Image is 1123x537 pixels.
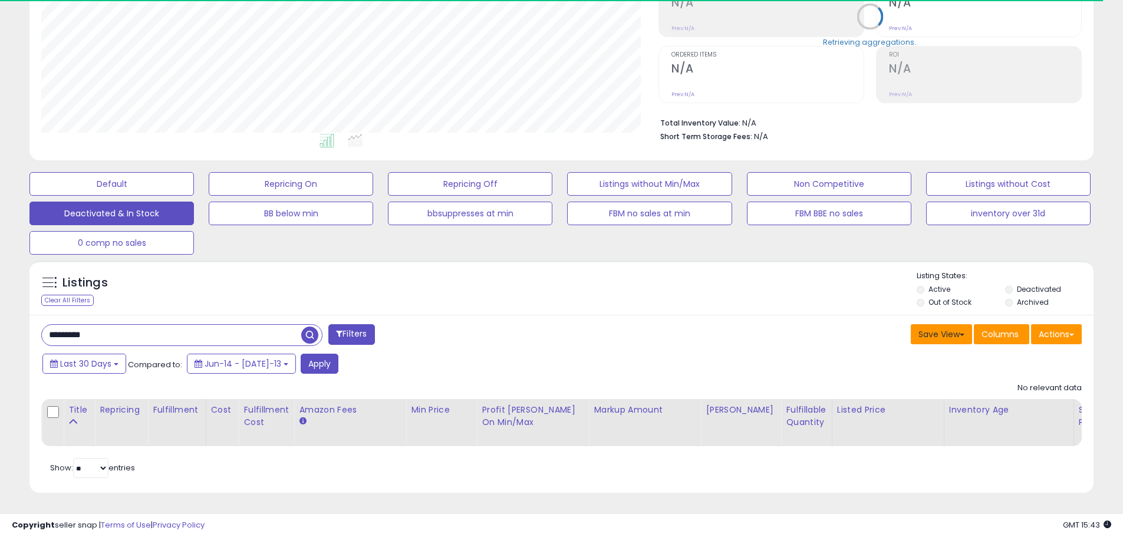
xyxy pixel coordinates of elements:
[926,172,1091,196] button: Listings without Cost
[209,172,373,196] button: Repricing On
[911,324,972,344] button: Save View
[388,172,552,196] button: Repricing Off
[29,172,194,196] button: Default
[747,202,911,225] button: FBM BBE no sales
[1031,324,1082,344] button: Actions
[153,404,200,416] div: Fulfillment
[482,404,584,429] div: Profit [PERSON_NAME] on Min/Max
[388,202,552,225] button: bbsuppresses at min
[1017,383,1082,394] div: No relevant data
[42,354,126,374] button: Last 30 Days
[41,295,94,306] div: Clear All Filters
[187,354,296,374] button: Jun-14 - [DATE]-13
[100,404,143,416] div: Repricing
[243,404,289,429] div: Fulfillment Cost
[974,324,1029,344] button: Columns
[1079,404,1102,429] div: Ship Price
[12,520,205,531] div: seller snap | |
[477,399,589,446] th: The percentage added to the cost of goods (COGS) that forms the calculator for Min & Max prices.
[68,404,90,416] div: Title
[29,231,194,255] button: 0 comp no sales
[299,404,401,416] div: Amazon Fees
[411,404,472,416] div: Min Price
[211,404,234,416] div: Cost
[567,172,732,196] button: Listings without Min/Max
[12,519,55,531] strong: Copyright
[949,404,1069,416] div: Inventory Age
[928,297,971,307] label: Out of Stock
[706,404,776,416] div: [PERSON_NAME]
[982,328,1019,340] span: Columns
[128,359,182,370] span: Compared to:
[786,404,826,429] div: Fulfillable Quantity
[205,358,281,370] span: Jun-14 - [DATE]-13
[1017,284,1061,294] label: Deactivated
[301,354,338,374] button: Apply
[29,202,194,225] button: Deactivated & In Stock
[153,519,205,531] a: Privacy Policy
[926,202,1091,225] button: inventory over 31d
[917,271,1094,282] p: Listing States:
[328,324,374,345] button: Filters
[1063,519,1111,531] span: 2025-08-13 15:43 GMT
[823,37,918,47] div: Retrieving aggregations..
[594,404,696,416] div: Markup Amount
[101,519,151,531] a: Terms of Use
[209,202,373,225] button: BB below min
[1017,297,1049,307] label: Archived
[50,462,135,473] span: Show: entries
[747,172,911,196] button: Non Competitive
[837,404,939,416] div: Listed Price
[60,358,111,370] span: Last 30 Days
[299,416,306,427] small: Amazon Fees.
[62,275,108,291] h5: Listings
[567,202,732,225] button: FBM no sales at min
[928,284,950,294] label: Active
